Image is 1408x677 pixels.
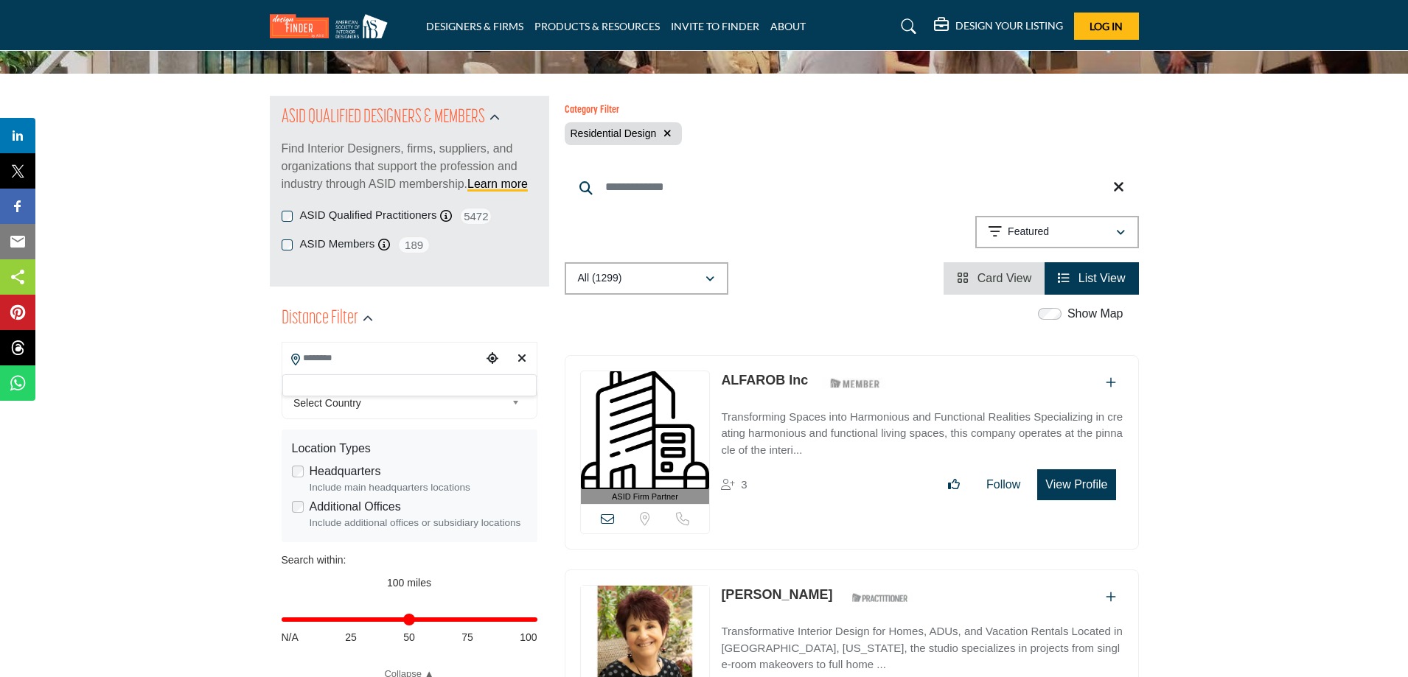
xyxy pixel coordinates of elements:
[387,577,431,589] span: 100 miles
[534,20,660,32] a: PRODUCTS & RESOURCES
[1008,225,1049,239] p: Featured
[282,211,293,222] input: ASID Qualified Practitioners checkbox
[511,343,533,375] div: Clear search location
[520,630,537,645] span: 100
[310,463,381,480] label: Headquarters
[282,306,358,332] h2: Distance Filter
[345,630,357,645] span: 25
[397,236,431,254] span: 189
[310,498,401,516] label: Additional Offices
[721,373,808,387] a: ALFAROB Inc
[300,207,437,224] label: ASID Qualified Practitioners
[1067,305,1123,323] label: Show Map
[887,15,926,38] a: Search
[403,630,415,645] span: 50
[721,614,1123,673] a: Transformative Interior Design for Homes, ADUs, and Vacation Rentals Located in [GEOGRAPHIC_DATA]...
[957,272,1031,284] a: View Card
[938,470,969,499] button: Like listing
[310,516,527,530] div: Include additional offices or subsidiary locations
[822,374,888,393] img: ASID Members Badge Icon
[565,262,728,295] button: All (1299)
[1078,272,1126,284] span: List View
[1090,20,1123,32] span: Log In
[292,440,527,457] div: Location Types
[1106,591,1116,603] a: Add To List
[975,216,1139,248] button: Featured
[671,20,759,32] a: INVITE TO FINDER
[721,400,1123,459] a: Transforming Spaces into Harmonious and Functional Realities Specializing in creating harmonious ...
[565,105,683,117] h6: Category Filter
[1074,13,1139,40] button: Log In
[944,262,1045,295] li: Card View
[721,623,1123,673] p: Transformative Interior Design for Homes, ADUs, and Vacation Rentals Located in [GEOGRAPHIC_DATA]...
[741,478,747,491] span: 3
[846,589,913,607] img: ASID Qualified Practitioners Badge Icon
[934,18,1063,35] div: DESIGN YOUR LISTING
[282,553,537,568] div: Search within:
[459,207,492,225] span: 5472
[721,371,808,390] p: ALFAROB Inc
[1045,262,1138,295] li: List View
[282,344,481,373] input: Search Location
[721,476,747,494] div: Followers
[282,105,485,131] h2: ASID QUALIFIED DESIGNERS & MEMBERS
[977,470,1030,499] button: Follow
[270,14,395,38] img: Site Logo
[293,394,506,412] span: Select Country
[565,169,1139,205] input: Search Keyword
[612,491,678,503] span: ASID Firm Partner
[426,20,523,32] a: DESIGNERS & FIRMS
[721,409,1123,459] p: Transforming Spaces into Harmonious and Functional Realities Specializing in creating harmonious ...
[282,140,537,193] p: Find Interior Designers, firms, suppliers, and organizations that support the profession and indu...
[1037,469,1115,500] button: View Profile
[282,630,299,645] span: N/A
[1106,376,1116,389] a: Add To List
[481,343,503,375] div: Choose your current location
[282,374,537,396] div: Search Location
[578,271,622,286] p: All (1299)
[581,371,710,505] a: ASID Firm Partner
[571,127,657,139] span: Residential Design
[770,20,806,32] a: ABOUT
[282,239,293,250] input: ASID Members checkbox
[721,587,832,602] a: [PERSON_NAME]
[977,272,1032,284] span: Card View
[467,178,528,190] a: Learn more
[300,236,375,253] label: ASID Members
[1058,272,1125,284] a: View List
[721,585,832,605] p: Karen Steinberg
[955,19,1063,32] h5: DESIGN YOUR LISTING
[581,371,710,489] img: ALFAROB Inc
[310,480,527,495] div: Include main headquarters locations
[461,630,473,645] span: 75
